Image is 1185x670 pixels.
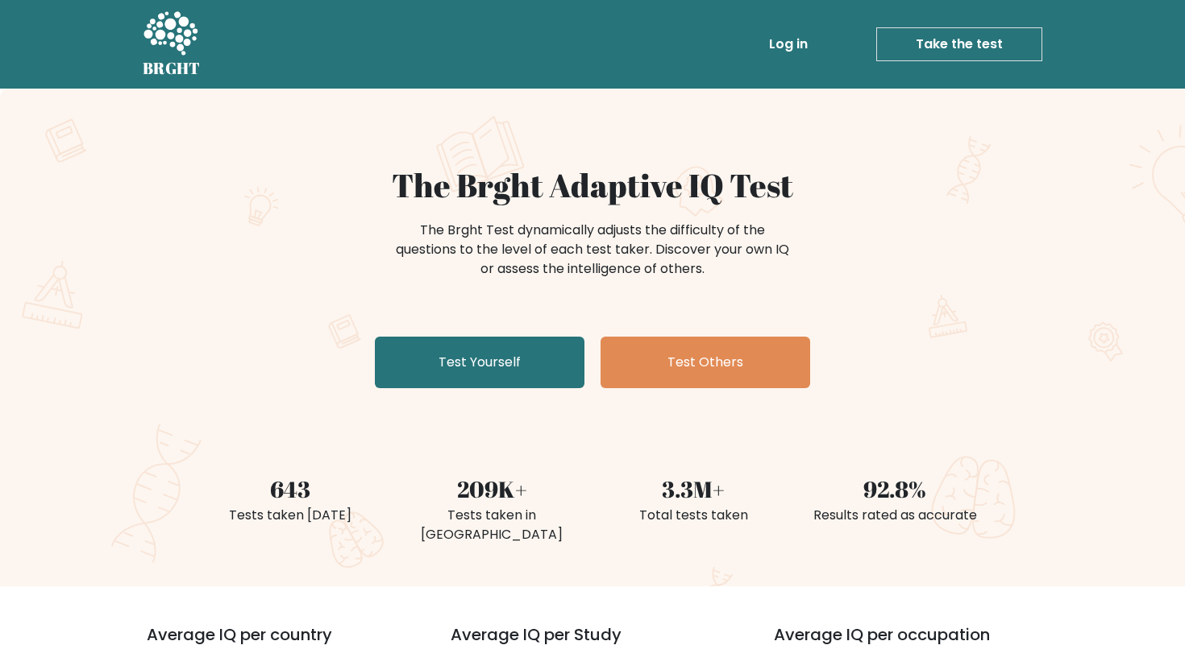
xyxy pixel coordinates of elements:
div: Results rated as accurate [804,506,986,525]
a: Log in [763,28,814,60]
div: 209K+ [401,472,583,506]
div: 643 [199,472,381,506]
div: Tests taken [DATE] [199,506,381,525]
div: Total tests taken [602,506,784,525]
h3: Average IQ per country [147,625,393,664]
h3: Average IQ per Study [451,625,735,664]
h5: BRGHT [143,59,201,78]
div: 92.8% [804,472,986,506]
h1: The Brght Adaptive IQ Test [199,166,986,205]
a: Test Others [601,337,810,388]
h3: Average IQ per occupation [774,625,1058,664]
a: Take the test [876,27,1042,61]
a: BRGHT [143,6,201,82]
div: The Brght Test dynamically adjusts the difficulty of the questions to the level of each test take... [391,221,794,279]
a: Test Yourself [375,337,584,388]
div: Tests taken in [GEOGRAPHIC_DATA] [401,506,583,544]
div: 3.3M+ [602,472,784,506]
